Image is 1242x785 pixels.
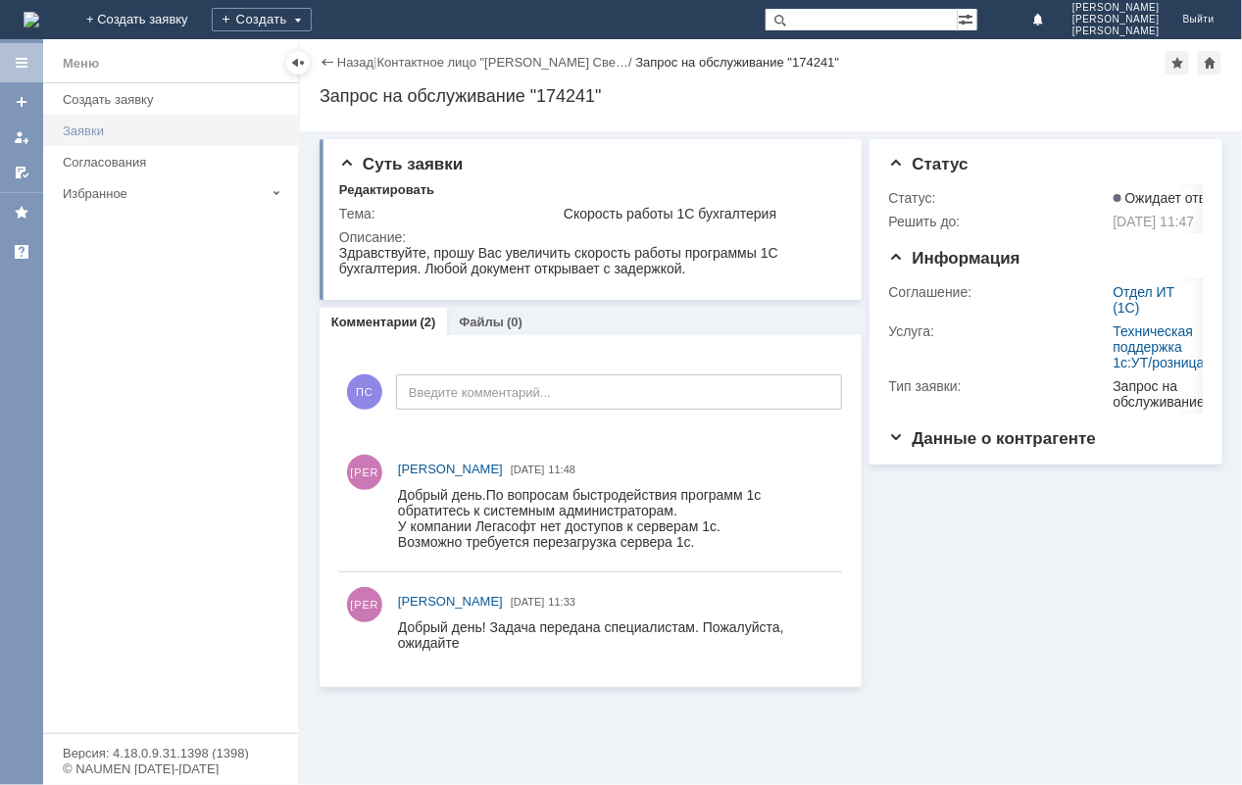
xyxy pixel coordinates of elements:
a: Отдел ИТ (1С) [1114,284,1175,316]
div: Запрос на обслуживание [1114,378,1206,410]
span: Статус [889,155,969,173]
span: [DATE] [511,464,545,475]
div: Сделать домашней страницей [1198,51,1221,74]
div: Статус: [889,190,1110,206]
div: Скорость работы 1С бухгалтерия [564,206,836,221]
a: Мои заявки [6,122,37,153]
span: Данные о контрагенте [889,429,1097,448]
div: Согласования [63,155,286,170]
div: (2) [421,315,436,329]
div: Создать заявку [63,92,286,107]
span: [DATE] [511,596,545,608]
a: Сервис Деск [6,236,37,268]
div: Соглашение: [889,284,1110,300]
div: / [377,55,636,70]
div: Запрос на обслуживание "174241" [635,55,839,70]
span: [DATE] 11:47 [1114,214,1195,229]
div: Тип заявки: [889,378,1110,394]
div: Создать [212,8,312,31]
span: 11:33 [549,596,576,608]
a: Мои согласования [6,157,37,188]
span: Суть заявки [339,155,463,173]
div: Описание: [339,229,840,245]
div: | [373,54,376,69]
div: Решить до: [889,214,1110,229]
span: ПС [347,374,382,410]
a: Создать заявку [55,84,294,115]
a: Согласования [55,147,294,177]
a: Техническая поддержка 1с:УТ/розница [1114,323,1205,370]
span: [PERSON_NAME] [398,462,503,476]
span: Информация [889,249,1020,268]
img: logo [24,12,39,27]
a: Контактное лицо "[PERSON_NAME] Све… [377,55,629,70]
div: Меню [63,52,99,75]
span: 11:48 [549,464,576,475]
span: [PERSON_NAME] [1072,2,1160,14]
span: Расширенный поиск [958,9,977,27]
div: Заявки [63,123,286,138]
div: (0) [507,315,522,329]
div: © NAUMEN [DATE]-[DATE] [63,762,278,775]
a: [PERSON_NAME] [398,460,503,479]
div: Версия: 4.18.0.9.31.1398 (1398) [63,747,278,760]
span: [PERSON_NAME] [1072,14,1160,25]
a: [PERSON_NAME] [398,592,503,612]
a: Назад [337,55,373,70]
a: Файлы [459,315,504,329]
div: Добавить в избранное [1166,51,1189,74]
div: Редактировать [339,182,434,198]
span: [PERSON_NAME] [1072,25,1160,37]
a: Создать заявку [6,86,37,118]
a: Комментарии [331,315,418,329]
div: Скрыть меню [286,51,310,74]
a: Заявки [55,116,294,146]
span: [PERSON_NAME] [398,594,503,609]
a: Перейти на домашнюю страницу [24,12,39,27]
div: Избранное [63,186,265,201]
div: Услуга: [889,323,1110,339]
div: Запрос на обслуживание "174241" [320,86,1222,106]
div: Тема: [339,206,560,221]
